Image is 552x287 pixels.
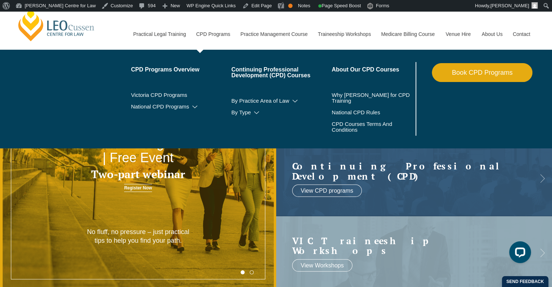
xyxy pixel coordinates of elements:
[507,19,536,50] a: Contact
[241,270,245,274] button: 1
[490,3,529,8] span: [PERSON_NAME]
[231,67,332,78] a: Continuing Professional Development (CPD) Courses
[292,235,522,255] a: VIC Traineeship Workshops
[124,184,152,192] a: Register Now
[440,19,476,50] a: Venue Hire
[235,19,312,50] a: Practice Management Course
[432,63,532,82] a: Book CPD Programs
[288,4,293,8] div: OK
[16,8,97,42] a: [PERSON_NAME] Centre for Law
[332,110,414,115] a: National CPD Rules
[131,67,232,73] a: CPD Programs Overview
[231,110,332,115] a: By Type
[332,67,414,73] a: About Our CPD Courses
[231,98,332,104] a: By Practice Area of Law
[131,92,232,98] a: Victoria CPD Programs
[131,104,232,110] a: National CPD Programs
[55,168,221,180] h3: Two-part webinar
[55,136,221,165] h2: Kickstart Your Legal Career | Free Event
[292,161,522,181] a: Continuing ProfessionalDevelopment (CPD)
[292,259,353,271] a: View Workshops
[312,19,376,50] a: Traineeship Workshops
[83,228,193,245] p: No fluff, no pressure – just practical tips to help you find your path.
[332,92,414,104] a: Why [PERSON_NAME] for CPD Training
[503,238,534,269] iframe: LiveChat chat widget
[476,19,507,50] a: About Us
[376,19,440,50] a: Medicare Billing Course
[292,161,522,181] h2: Continuing Professional Development (CPD)
[191,19,235,50] a: CPD Programs
[332,121,396,133] a: CPD Courses Terms And Conditions
[250,270,254,274] button: 2
[128,19,191,50] a: Practical Legal Training
[292,185,362,197] a: View CPD programs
